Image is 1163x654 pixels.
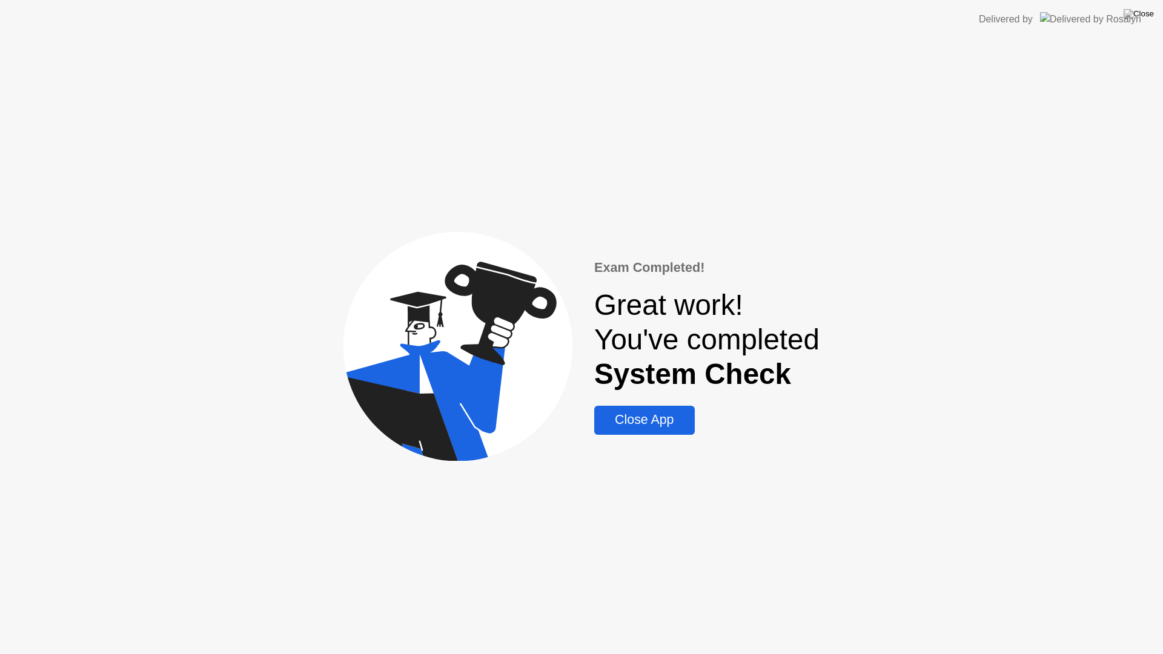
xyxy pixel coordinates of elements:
[1124,9,1154,19] img: Close
[979,12,1033,27] div: Delivered by
[598,412,691,428] div: Close App
[1040,12,1141,26] img: Delivered by Rosalyn
[594,406,694,435] button: Close App
[594,288,820,391] div: Great work! You've completed
[594,358,791,390] b: System Check
[594,258,820,277] div: Exam Completed!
